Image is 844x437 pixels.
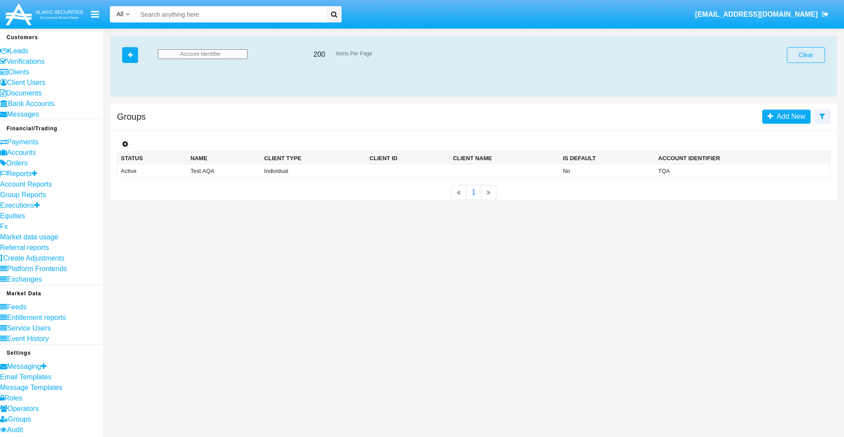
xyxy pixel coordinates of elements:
[7,303,26,311] span: Feeds
[695,11,818,18] span: [EMAIL_ADDRESS][DOMAIN_NAME]
[7,426,23,433] span: Audit
[7,58,44,65] span: Verifications
[7,138,38,146] span: Payments
[117,113,146,120] h5: Groups
[8,68,29,76] span: Clients
[691,2,833,27] a: [EMAIL_ADDRESS][DOMAIN_NAME]
[6,89,42,97] span: Documents
[336,50,372,56] span: Items Per Page
[3,254,65,262] span: Create Adjustments
[8,415,31,423] span: Groups
[116,11,124,18] span: All
[117,151,187,165] th: Status
[762,110,811,124] a: Add New
[7,363,41,370] span: Messaging
[7,275,42,283] span: Exchanges
[7,314,66,321] span: Entitlement reports
[136,6,324,22] input: Search
[7,110,39,118] span: Messages
[187,151,260,165] th: Name
[180,51,221,57] span: Account Identifier
[466,185,481,200] a: 1
[4,1,84,27] img: Logo image
[110,185,837,200] nav: paginator
[773,113,805,120] span: Add New
[366,151,450,165] th: Client ID
[7,335,49,342] span: Event History
[7,79,45,86] span: Client Users
[7,265,67,272] span: Platform Frontends
[261,151,366,165] th: Client Type
[4,394,22,402] span: Roles
[9,47,29,55] span: Leads
[449,151,559,165] th: Client Name
[110,10,136,19] a: All
[187,165,260,178] td: Test AQA
[655,151,819,165] th: Account Identifier
[8,100,55,107] span: Bank Accounts
[559,151,655,165] th: Is Default
[6,159,28,167] span: Orders
[261,165,366,178] td: Individual
[7,324,51,332] span: Service Users
[313,51,325,58] span: 200
[559,165,655,178] td: No
[117,165,187,178] td: Active
[7,405,39,412] span: Operators
[7,149,36,156] span: Accounts
[655,165,819,178] td: TQA
[7,170,32,177] span: Reports
[787,47,825,63] button: Clear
